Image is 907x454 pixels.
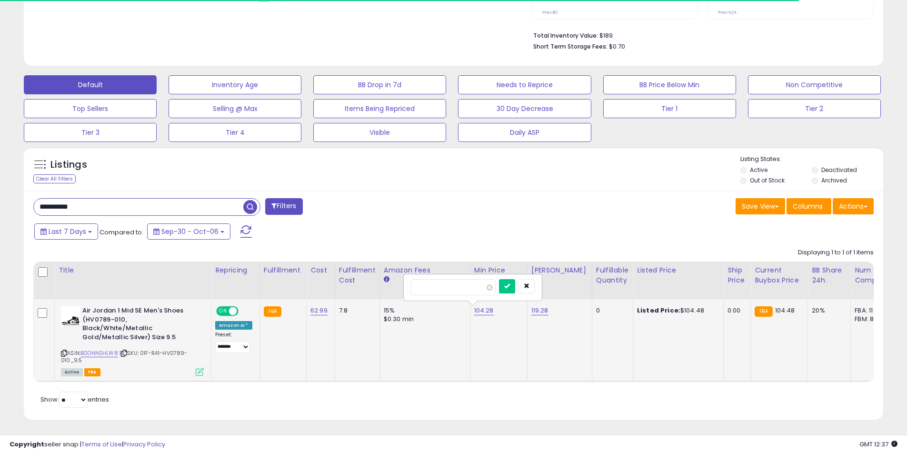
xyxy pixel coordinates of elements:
[637,306,716,315] div: $104.48
[169,99,301,118] button: Selling @ Max
[637,265,719,275] div: Listed Price
[61,368,83,376] span: All listings currently available for purchase on Amazon
[24,99,157,118] button: Top Sellers
[384,265,466,275] div: Amazon Fees
[313,75,446,94] button: BB Drop in 7d
[169,123,301,142] button: Tier 4
[34,223,98,240] button: Last 7 Days
[313,99,446,118] button: Items Being Repriced
[123,440,165,449] a: Privacy Policy
[533,31,598,40] b: Total Inventory Value:
[61,349,188,363] span: | SKU: 01F-RA1-HV0789-010_9.5
[310,265,331,275] div: Cost
[49,227,86,236] span: Last 7 Days
[339,265,376,285] div: Fulfillment Cost
[161,227,219,236] span: Sep-30 - Oct-06
[339,306,372,315] div: 7.8
[215,321,252,330] div: Amazon AI *
[458,99,591,118] button: 30 Day Decrease
[542,10,558,15] small: Prev: $0
[736,198,785,214] button: Save View
[531,306,548,315] a: 119.28
[755,306,772,317] small: FBA
[458,75,591,94] button: Needs to Reprice
[855,265,889,285] div: Num of Comp.
[718,10,737,15] small: Prev: N/A
[596,265,629,285] div: Fulfillable Quantity
[313,123,446,142] button: Visible
[750,176,785,184] label: Out of Stock
[787,198,831,214] button: Columns
[217,307,229,315] span: ON
[265,198,302,215] button: Filters
[384,306,463,315] div: 15%
[80,349,118,357] a: B0DNNSHLW8
[237,307,252,315] span: OFF
[82,306,198,344] b: Air Jordan 1 Mid SE Men's Shoes (HV0789-010, Black/White/Metallic Gold/Metallic Silver) Size 9.5
[748,75,881,94] button: Non Competitive
[24,123,157,142] button: Tier 3
[609,42,625,51] span: $0.70
[821,166,857,174] label: Deactivated
[833,198,874,214] button: Actions
[855,306,886,315] div: FBA: 11
[33,174,76,183] div: Clear All Filters
[474,306,494,315] a: 104.28
[40,395,109,404] span: Show: entries
[859,440,897,449] span: 2025-10-14 12:37 GMT
[384,315,463,323] div: $0.30 min
[264,265,302,275] div: Fulfillment
[10,440,165,449] div: seller snap | |
[59,265,207,275] div: Title
[61,306,80,325] img: 31cMyflKmWL._SL40_.jpg
[750,166,767,174] label: Active
[264,306,281,317] small: FBA
[24,75,157,94] button: Default
[533,29,867,40] li: $189
[384,275,389,284] small: Amazon Fees.
[755,265,804,285] div: Current Buybox Price
[798,248,874,257] div: Displaying 1 to 1 of 1 items
[474,265,523,275] div: Min Price
[84,368,100,376] span: FBA
[81,440,122,449] a: Terms of Use
[603,99,736,118] button: Tier 1
[100,228,143,237] span: Compared to:
[458,123,591,142] button: Daily ASP
[748,99,881,118] button: Tier 2
[147,223,230,240] button: Sep-30 - Oct-06
[821,176,847,184] label: Archived
[728,265,747,285] div: Ship Price
[812,306,843,315] div: 20%
[596,306,626,315] div: 0
[855,315,886,323] div: FBM: 8
[637,306,680,315] b: Listed Price:
[215,332,252,353] div: Preset:
[812,265,847,285] div: BB Share 24h.
[61,306,204,375] div: ASIN:
[50,158,87,172] h5: Listings
[728,306,743,315] div: 0.00
[793,202,823,211] span: Columns
[775,306,795,315] span: 104.48
[603,75,736,94] button: BB Price Below Min
[10,440,44,449] strong: Copyright
[310,306,328,315] a: 62.99
[533,42,608,50] b: Short Term Storage Fees:
[169,75,301,94] button: Inventory Age
[531,265,588,275] div: [PERSON_NAME]
[740,155,883,164] p: Listing States:
[215,265,256,275] div: Repricing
